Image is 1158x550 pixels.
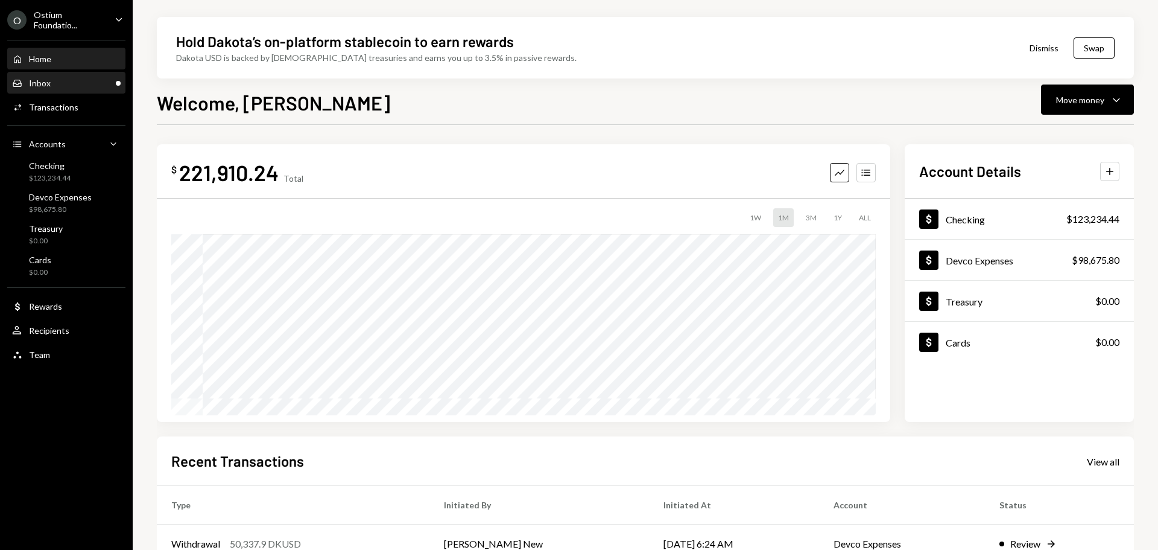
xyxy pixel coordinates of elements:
a: View all [1087,455,1119,468]
h2: Recent Transactions [171,451,304,471]
a: Rewards [7,295,125,317]
div: ALL [854,208,876,227]
div: O [7,10,27,30]
a: Treasury$0.00 [905,281,1134,321]
div: 221,910.24 [179,159,279,186]
div: Checking [946,214,985,225]
div: Inbox [29,78,51,88]
div: 1Y [829,208,847,227]
div: 1W [745,208,766,227]
div: Devco Expenses [946,255,1013,266]
div: $0.00 [1095,335,1119,350]
div: Rewards [29,301,62,312]
th: Initiated By [429,486,649,525]
a: Accounts [7,133,125,155]
a: Cards$0.00 [905,322,1134,362]
div: Accounts [29,139,66,149]
div: Total [283,173,303,184]
div: Checking [29,161,71,171]
div: $0.00 [1095,294,1119,309]
div: $98,675.80 [29,205,92,215]
th: Account [819,486,985,525]
div: $123,234.44 [29,173,71,184]
a: Home [7,48,125,69]
button: Swap [1074,37,1115,59]
h2: Account Details [919,161,1021,181]
div: Treasury [946,296,982,307]
div: 3M [801,208,821,227]
div: Cards [29,255,51,265]
div: Devco Expenses [29,192,92,202]
div: $98,675.80 [1072,253,1119,267]
div: Hold Dakota’s on-platform stablecoin to earn rewards [176,31,514,51]
a: Devco Expenses$98,675.80 [7,188,125,217]
div: Recipients [29,325,69,336]
a: Inbox [7,72,125,94]
a: Treasury$0.00 [7,220,125,249]
h1: Welcome, [PERSON_NAME] [157,91,390,115]
div: Transactions [29,102,78,112]
button: Move money [1041,85,1134,115]
div: Cards [946,337,970,348]
div: Move money [1056,94,1104,106]
div: $123,234.44 [1066,212,1119,226]
a: Devco Expenses$98,675.80 [905,240,1134,280]
div: $0.00 [29,267,51,278]
a: Checking$123,234.44 [905,199,1134,239]
th: Initiated At [649,486,819,525]
div: Team [29,350,50,360]
div: Ostium Foundatio... [34,10,105,30]
a: Recipients [7,319,125,341]
button: Dismiss [1014,34,1074,62]
div: $0.00 [29,236,63,246]
th: Status [985,486,1134,525]
th: Type [157,486,429,525]
div: Dakota USD is backed by [DEMOGRAPHIC_DATA] treasuries and earns you up to 3.5% in passive rewards. [176,51,577,64]
a: Transactions [7,96,125,118]
div: View all [1087,456,1119,468]
a: Team [7,344,125,365]
div: Treasury [29,223,63,234]
div: Home [29,54,51,64]
div: 1M [773,208,794,227]
a: Cards$0.00 [7,251,125,280]
div: $ [171,164,177,176]
a: Checking$123,234.44 [7,157,125,186]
